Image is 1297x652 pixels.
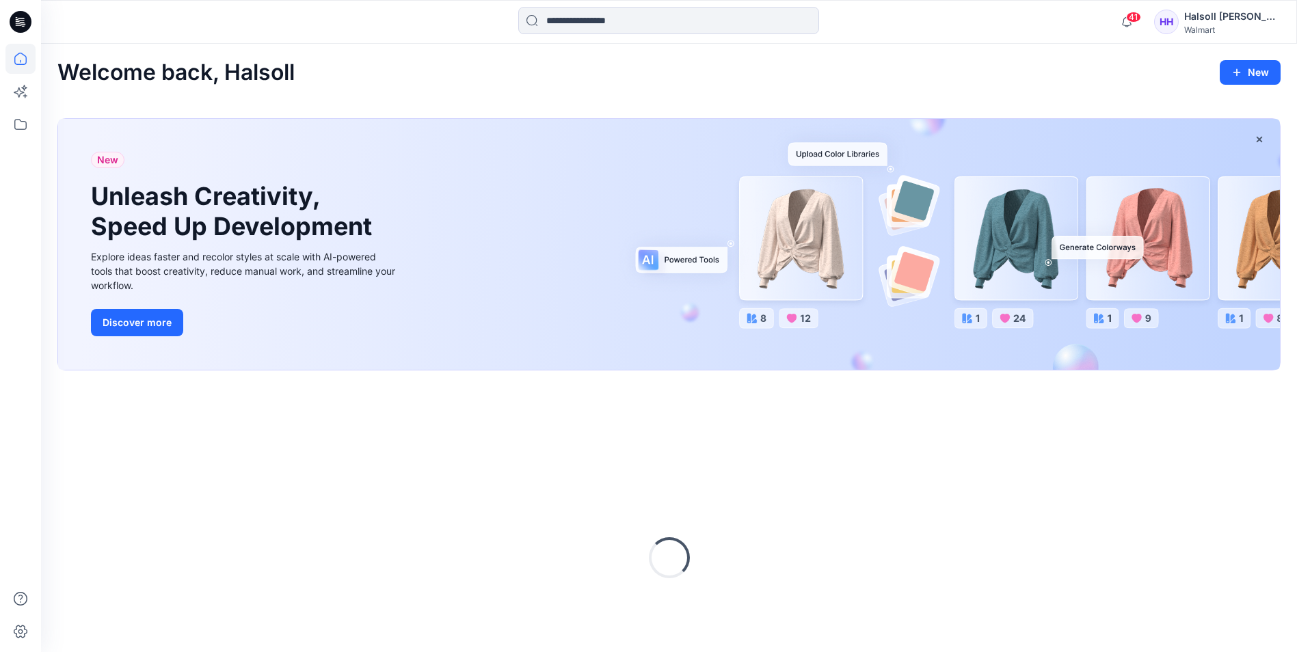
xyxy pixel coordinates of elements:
div: HH [1154,10,1179,34]
h2: Welcome back, Halsoll [57,60,295,85]
div: Halsoll [PERSON_NAME] Girls Design Team [1184,8,1280,25]
h1: Unleash Creativity, Speed Up Development [91,182,378,241]
div: Walmart [1184,25,1280,35]
button: Discover more [91,309,183,336]
button: New [1220,60,1281,85]
a: Discover more [91,309,399,336]
span: 41 [1126,12,1141,23]
div: Explore ideas faster and recolor styles at scale with AI-powered tools that boost creativity, red... [91,249,399,293]
span: New [97,152,118,168]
